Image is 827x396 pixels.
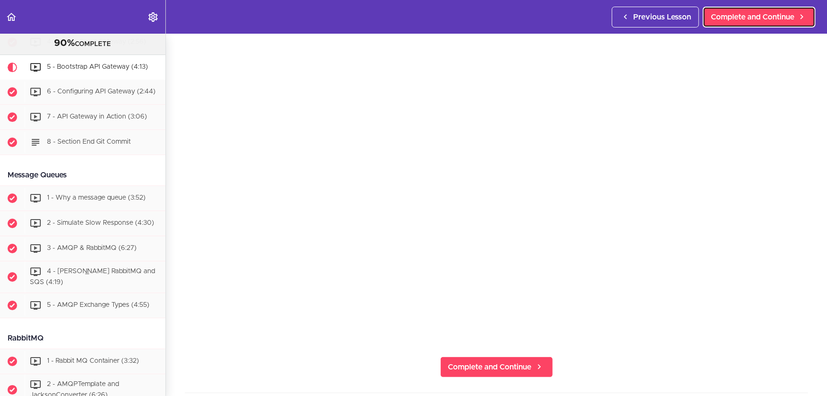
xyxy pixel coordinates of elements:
[55,38,75,48] span: 90%
[47,195,145,202] span: 1 - Why a message queue (3:52)
[612,7,699,28] a: Previous Lesson
[47,302,149,308] span: 5 - AMQP Exchange Types (4:55)
[47,64,148,71] span: 5 - Bootstrap API Gateway (4:13)
[47,139,131,146] span: 8 - Section End Git Commit
[147,11,159,23] svg: Settings Menu
[47,220,154,227] span: 2 - Simulate Slow Response (4:30)
[30,268,155,286] span: 4 - [PERSON_NAME] RabbitMQ and SQS (4:19)
[440,357,553,378] a: Complete and Continue
[12,37,154,50] div: COMPLETE
[633,11,691,23] span: Previous Lesson
[448,361,532,373] span: Complete and Continue
[47,89,155,95] span: 6 - Configuring API Gateway (2:44)
[703,7,816,28] a: Complete and Continue
[711,11,794,23] span: Complete and Continue
[47,114,147,120] span: 7 - API Gateway in Action (3:06)
[47,358,139,364] span: 1 - Rabbit MQ Container (3:32)
[6,11,17,23] svg: Back to course curriculum
[47,245,136,252] span: 3 - AMQP & RabbitMQ (6:27)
